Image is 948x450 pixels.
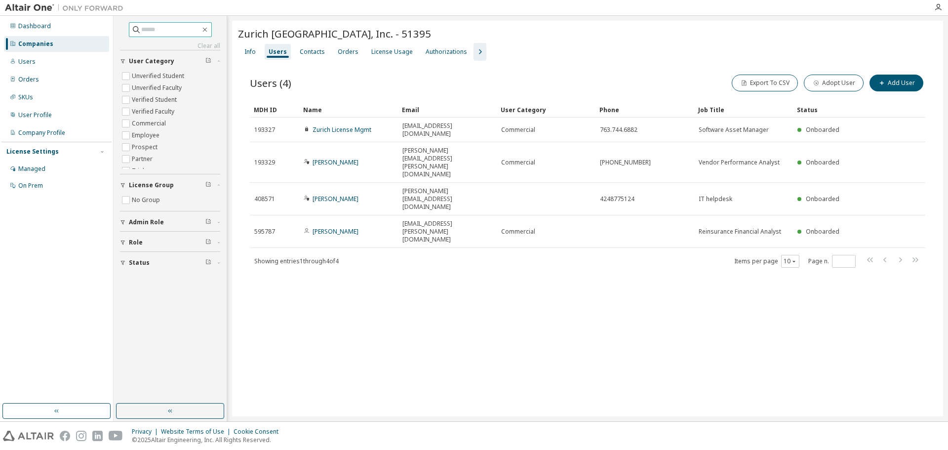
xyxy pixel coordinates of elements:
span: [EMAIL_ADDRESS][PERSON_NAME][DOMAIN_NAME] [402,220,492,244]
button: Add User [869,75,923,91]
span: [PHONE_NUMBER] [600,159,651,166]
div: User Profile [18,111,52,119]
span: Onboarded [806,158,839,166]
span: Clear filter [205,57,211,65]
button: User Category [120,50,220,72]
button: Role [120,232,220,253]
img: Altair One [5,3,128,13]
label: Unverified Faculty [132,82,184,94]
span: Commercial [501,126,535,134]
span: [PERSON_NAME][EMAIL_ADDRESS][PERSON_NAME][DOMAIN_NAME] [402,147,492,178]
button: Adopt User [804,75,864,91]
span: Status [129,259,150,267]
label: Commercial [132,118,168,129]
span: License Group [129,181,174,189]
span: 193329 [254,159,275,166]
span: 595787 [254,228,275,236]
div: Phone [599,102,690,118]
div: Website Terms of Use [161,428,234,436]
div: Contacts [300,48,325,56]
div: On Prem [18,182,43,190]
div: Managed [18,165,45,173]
div: Authorizations [426,48,467,56]
span: Clear filter [205,218,211,226]
a: [PERSON_NAME] [313,227,358,236]
span: 408571 [254,195,275,203]
div: License Settings [6,148,59,156]
div: MDH ID [254,102,295,118]
span: Commercial [501,159,535,166]
div: Status [797,102,866,118]
div: License Usage [371,48,413,56]
div: Cookie Consent [234,428,284,436]
span: Onboarded [806,125,839,134]
button: Admin Role [120,211,220,233]
div: Orders [18,76,39,83]
div: Users [18,58,36,66]
span: IT helpdesk [699,195,732,203]
button: Export To CSV [732,75,798,91]
label: Trial [132,165,146,177]
img: altair_logo.svg [3,431,54,441]
img: linkedin.svg [92,431,103,441]
div: Email [402,102,493,118]
a: [PERSON_NAME] [313,195,358,203]
div: Job Title [698,102,789,118]
label: No Group [132,194,162,206]
button: License Group [120,174,220,196]
span: Onboarded [806,227,839,236]
div: Name [303,102,394,118]
span: Showing entries 1 through 4 of 4 [254,257,339,265]
span: User Category [129,57,174,65]
span: 193327 [254,126,275,134]
button: Status [120,252,220,274]
div: User Category [501,102,592,118]
img: instagram.svg [76,431,86,441]
span: Admin Role [129,218,164,226]
span: Clear filter [205,181,211,189]
label: Verified Student [132,94,179,106]
img: youtube.svg [109,431,123,441]
span: Zurich [GEOGRAPHIC_DATA], Inc. - 51395 [238,27,431,41]
span: Page n. [808,255,856,268]
label: Verified Faculty [132,106,176,118]
a: [PERSON_NAME] [313,158,358,166]
div: SKUs [18,93,33,101]
a: Clear all [120,42,220,50]
span: Users (4) [250,76,291,90]
div: Users [269,48,287,56]
span: Clear filter [205,239,211,246]
a: Zurich License Mgmt [313,125,371,134]
span: Items per page [734,255,799,268]
span: Vendor Performance Analyst [699,159,780,166]
div: Companies [18,40,53,48]
div: Dashboard [18,22,51,30]
img: facebook.svg [60,431,70,441]
span: Commercial [501,228,535,236]
span: 4248775124 [600,195,634,203]
div: Company Profile [18,129,65,137]
p: © 2025 Altair Engineering, Inc. All Rights Reserved. [132,436,284,444]
span: 763.744.6882 [600,126,637,134]
label: Partner [132,153,155,165]
label: Employee [132,129,161,141]
span: Role [129,239,143,246]
label: Prospect [132,141,159,153]
span: [PERSON_NAME][EMAIL_ADDRESS][DOMAIN_NAME] [402,187,492,211]
span: [EMAIL_ADDRESS][DOMAIN_NAME] [402,122,492,138]
div: Orders [338,48,358,56]
span: Clear filter [205,259,211,267]
span: Reinsurance Financial Analyst [699,228,781,236]
div: Info [244,48,256,56]
label: Unverified Student [132,70,186,82]
span: Software Asset Manager [699,126,769,134]
button: 10 [784,257,797,265]
span: Onboarded [806,195,839,203]
div: Privacy [132,428,161,436]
